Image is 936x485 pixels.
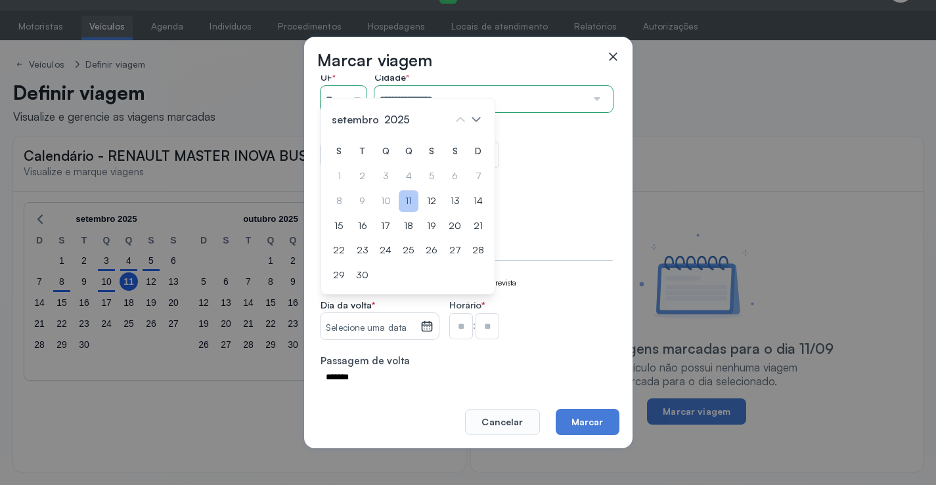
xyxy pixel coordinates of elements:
div: 16 [352,215,372,237]
div: 21 [468,215,488,237]
div: 27 [445,240,465,261]
div: 17 [376,215,395,237]
div: 20 [445,215,465,237]
span: Passagem de volta [321,355,410,368]
div: S [422,140,441,162]
div: 15 [329,215,349,237]
div: 18 [399,215,418,237]
span: Dia da volta [321,299,375,311]
div: Q [399,140,418,162]
div: 28 [468,240,488,261]
div: 11 [399,190,418,212]
div: 14 [468,190,488,212]
div: 12 [422,190,441,212]
div: 13 [445,190,465,212]
div: : [449,313,499,339]
div: 19 [422,215,441,237]
div: T [352,140,372,162]
div: 23 [352,240,372,261]
div: 30 [352,264,372,286]
h3: Marcar viagem [317,50,433,70]
span: setembro [329,110,382,129]
div: S [445,140,465,162]
div: 29 [329,264,349,286]
div: 26 [422,240,441,261]
div: S [329,140,349,162]
div: 22 [329,240,349,261]
div: 24 [376,240,395,261]
div: 25 [399,240,418,261]
span: 2025 [382,110,412,129]
span: UF [321,72,336,83]
button: Cancelar [465,409,539,435]
small: Selecione uma data [326,322,414,335]
div: Q [376,140,395,162]
span: Cidade [374,72,409,83]
div: D [468,140,488,162]
span: Horário [449,299,481,310]
button: Marcar [556,409,619,435]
